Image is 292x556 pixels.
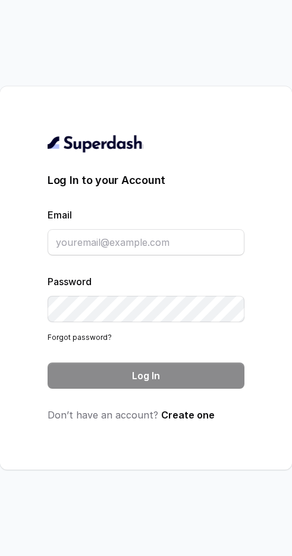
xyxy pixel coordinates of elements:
img: light.svg [48,134,143,153]
h3: Log In to your Account [48,172,244,189]
a: Forgot password? [48,333,112,342]
p: Don’t have an account? [48,408,244,422]
input: youremail@example.com [48,229,244,255]
label: Password [48,276,92,288]
label: Email [48,209,72,221]
button: Log In [48,363,244,389]
a: Create one [161,409,215,421]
